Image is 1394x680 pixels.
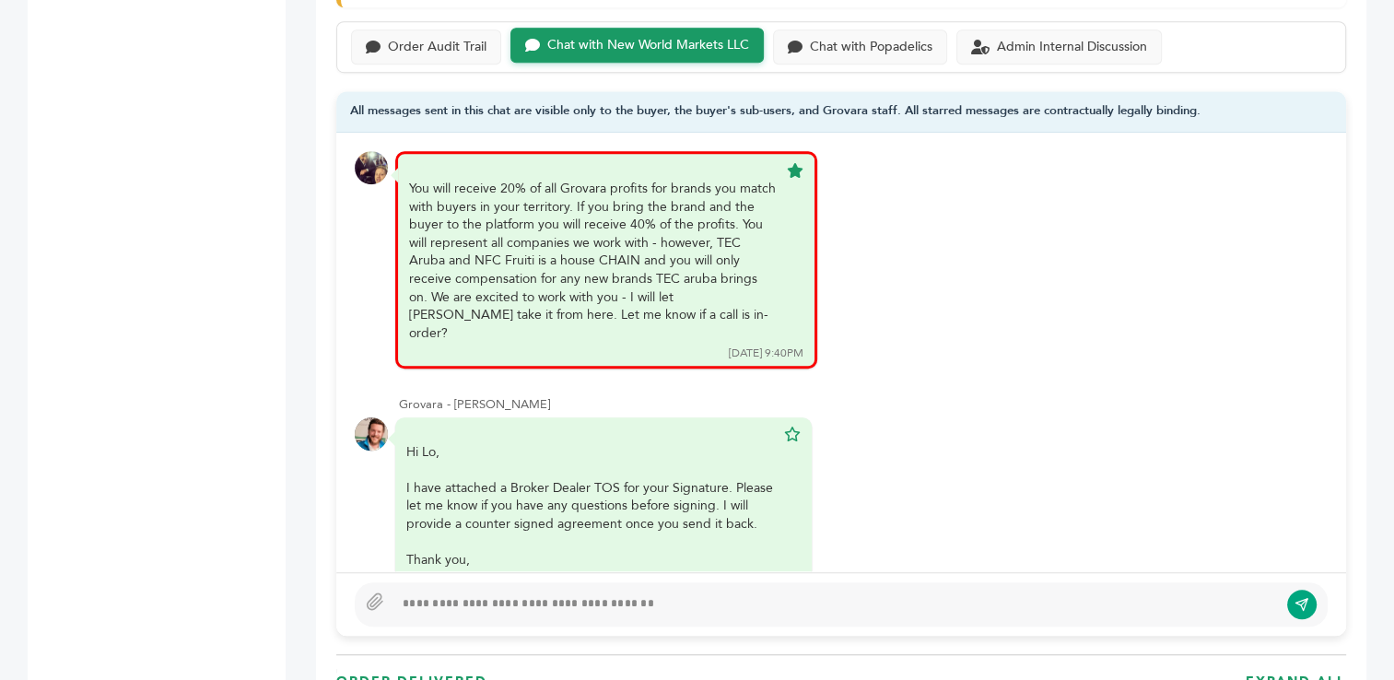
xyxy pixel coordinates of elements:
[406,479,775,533] div: I have attached a Broker Dealer TOS for your Signature. Please let me know if you have any questi...
[406,443,775,609] div: Hi Lo,
[729,346,803,361] div: [DATE] 9:40PM
[409,180,778,342] div: You will receive 20% of all Grovara profits for brands you match with buyers in your territory. I...
[388,40,486,55] div: Order Audit Trail
[406,551,775,569] div: Thank you,
[547,38,749,53] div: Chat with New World Markets LLC
[997,40,1147,55] div: Admin Internal Discussion
[810,40,932,55] div: Chat with Popadelics
[336,91,1346,133] div: All messages sent in this chat are visible only to the buyer, the buyer's sub-users, and Grovara ...
[399,396,1328,413] div: Grovara - [PERSON_NAME]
